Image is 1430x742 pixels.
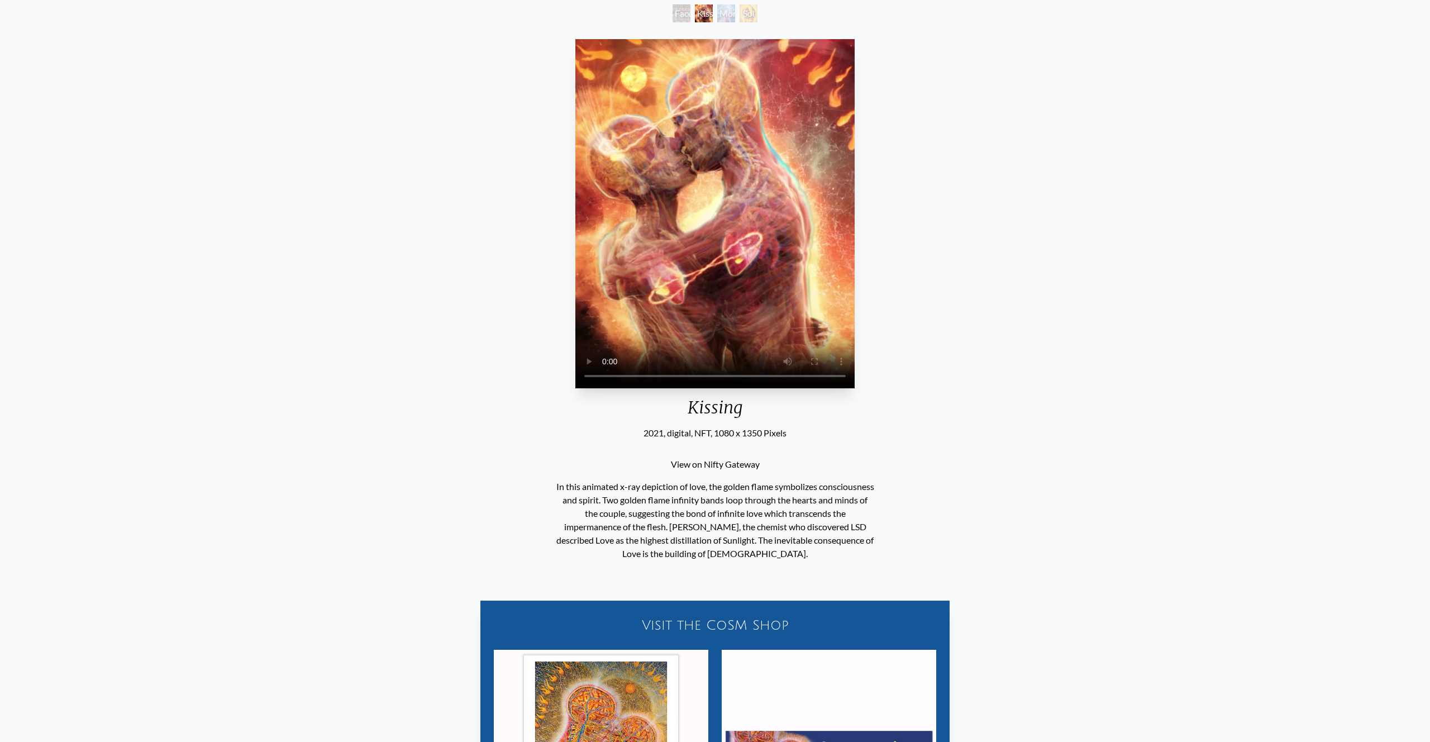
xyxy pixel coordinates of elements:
[575,397,855,426] div: Kissing
[673,4,690,22] div: Faces of Entheon
[575,426,855,440] div: 2021, digital, NFT, 1080 x 1350 Pixels
[487,607,943,643] a: Visit the CoSM Shop
[740,4,757,22] div: Sol Invictus
[556,475,874,565] p: In this animated x-ray depiction of love, the golden flame symbolizes consciousness and spirit. T...
[671,459,760,469] a: View on Nifty Gateway
[717,4,735,22] div: Monochord
[695,4,713,22] div: Kissing
[575,39,855,388] video: Your browser does not support the video tag.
